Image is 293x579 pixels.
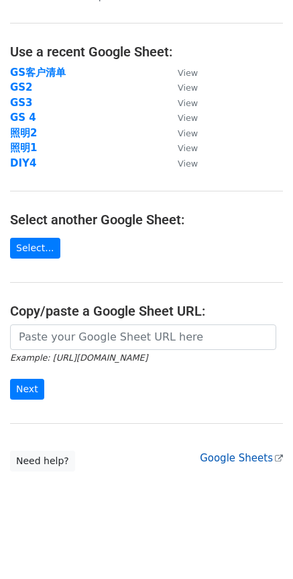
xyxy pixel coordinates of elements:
a: View [164,127,198,139]
input: Next [10,379,44,400]
h4: Use a recent Google Sheet: [10,44,283,60]
input: Paste your Google Sheet URL here [10,324,276,350]
div: 聊天小组件 [226,515,293,579]
a: View [164,66,198,79]
a: Google Sheets [200,452,283,464]
a: Select... [10,238,60,259]
a: View [164,97,198,109]
small: View [178,159,198,169]
a: DIY4 [10,157,36,169]
small: View [178,98,198,108]
a: View [164,142,198,154]
a: 照明1 [10,142,37,154]
iframe: Chat Widget [226,515,293,579]
a: View [164,157,198,169]
small: View [178,113,198,123]
a: 照明2 [10,127,37,139]
small: View [178,83,198,93]
a: GS 4 [10,112,36,124]
a: View [164,112,198,124]
a: GS3 [10,97,33,109]
small: View [178,143,198,153]
a: View [164,81,198,93]
small: Example: [URL][DOMAIN_NAME] [10,353,148,363]
a: Need help? [10,451,75,472]
h4: Select another Google Sheet: [10,212,283,228]
small: View [178,128,198,138]
h4: Copy/paste a Google Sheet URL: [10,303,283,319]
a: GS2 [10,81,33,93]
small: View [178,68,198,78]
a: GS客户清单 [10,66,66,79]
